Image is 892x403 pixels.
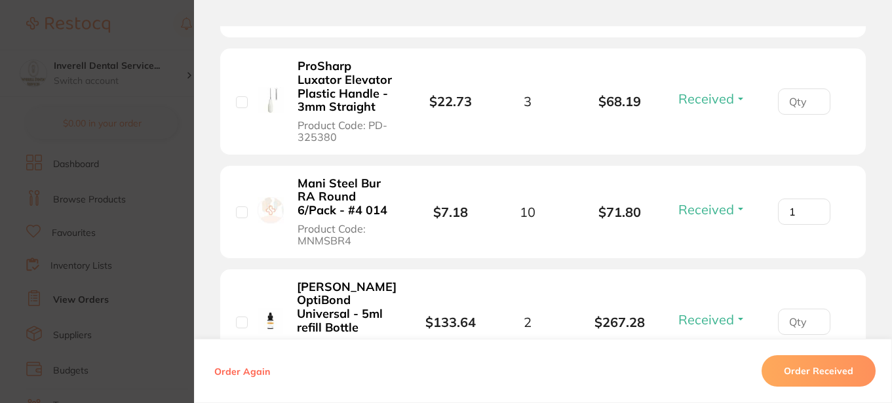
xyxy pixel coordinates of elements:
span: 3 [524,94,532,109]
b: $68.19 [573,94,666,109]
img: Mani Steel Bur RA Round 6/Pack - #4 014 [258,197,284,223]
b: Mani Steel Bur RA Round 6/Pack - #4 014 [298,177,397,218]
input: Qty [778,199,830,225]
button: [PERSON_NAME] OptiBond Universal - 5ml refill Bottle Product Code: KE36519 [293,280,400,365]
button: Order Again [210,365,274,377]
b: $267.28 [573,315,666,330]
span: Product Code: PD-325380 [298,119,397,144]
span: Received [678,201,734,218]
b: $7.18 [433,204,468,220]
b: [PERSON_NAME] OptiBond Universal - 5ml refill Bottle [297,280,397,335]
button: Received [674,201,750,218]
b: $133.64 [425,314,476,330]
span: Received [678,90,734,107]
span: Received [678,311,734,328]
b: $22.73 [429,93,472,109]
input: Qty [778,88,830,115]
button: ProSharp Luxator Elevator Plastic Handle - 3mm Straight Product Code: PD-325380 [294,59,400,144]
img: Kerr OptiBond Universal - 5ml refill Bottle [258,308,283,334]
span: Product Code: MNMSBR4 [298,223,397,247]
span: Product Code: DMTSL [298,2,397,26]
b: ProSharp Luxator Elevator Plastic Handle - 3mm Straight [298,60,397,114]
button: Mani Steel Bur RA Round 6/Pack - #4 014 Product Code: MNMSBR4 [294,176,400,248]
span: 2 [524,315,532,330]
button: Received [674,90,750,107]
button: Order Received [762,355,876,387]
img: ProSharp Luxator Elevator Plastic Handle - 3mm Straight [258,87,284,113]
input: Qty [778,309,830,335]
span: 10 [520,204,535,220]
button: Received [674,311,750,328]
b: $71.80 [573,204,666,220]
